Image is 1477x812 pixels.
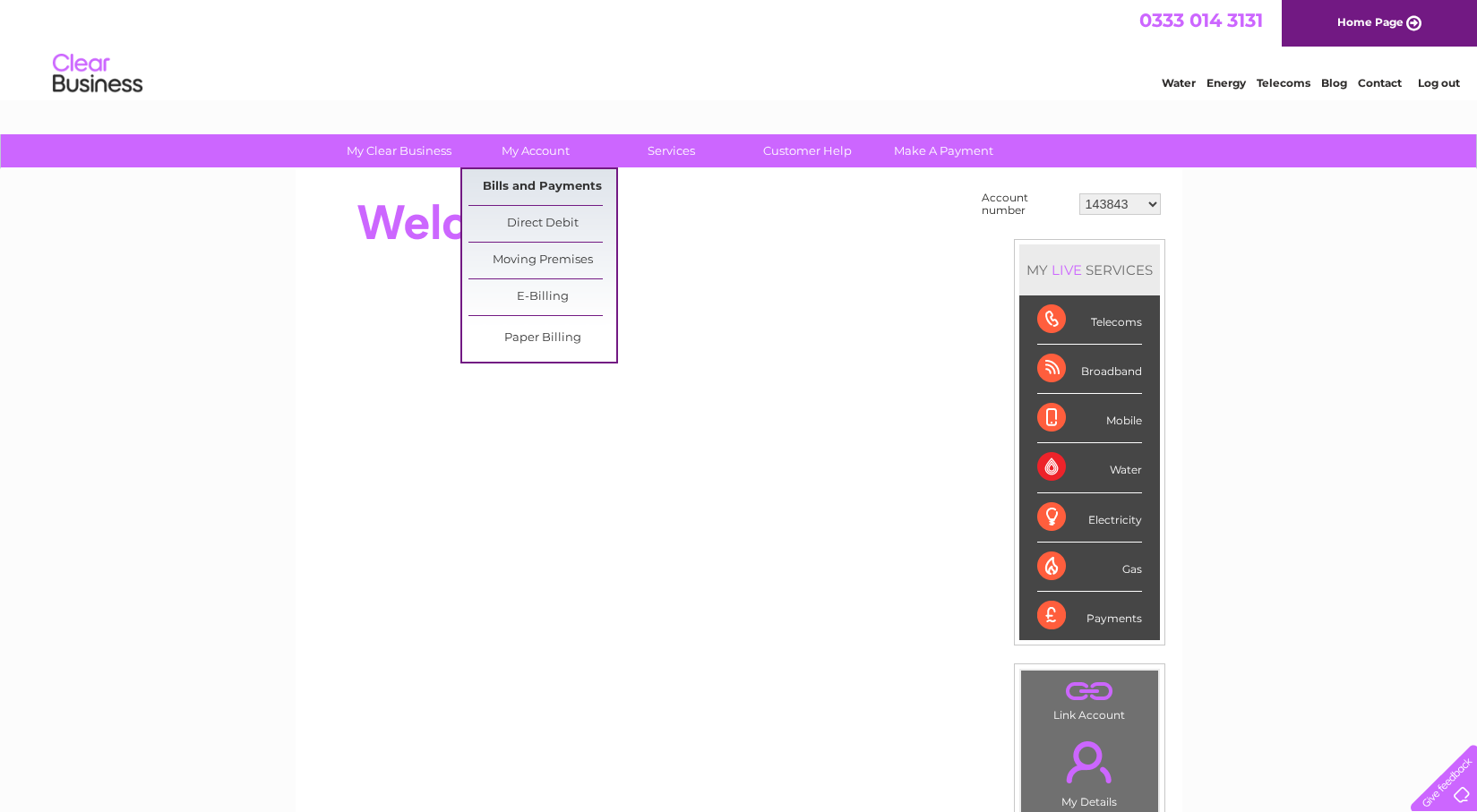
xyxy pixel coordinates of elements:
[1037,394,1142,443] div: Mobile
[1026,731,1154,793] a: .
[1037,345,1142,394] div: Broadband
[1037,493,1142,543] div: Electricity
[1037,592,1142,640] div: Payments
[1139,9,1263,31] a: 0333 014 3131
[1418,76,1460,90] a: Log out
[870,134,1018,167] a: Make A Payment
[468,321,616,356] a: Paper Billing
[461,134,609,167] a: My Account
[1257,76,1310,90] a: Telecoms
[325,134,473,167] a: My Clear Business
[977,187,1075,221] td: Account number
[1162,76,1196,90] a: Water
[316,10,1163,87] div: Clear Business is a trading name of Verastar Limited (registered in [GEOGRAPHIC_DATA] No. 3667643...
[1020,670,1159,726] td: Link Account
[734,134,881,167] a: Customer Help
[1037,295,1142,345] div: Telecoms
[52,47,143,101] img: logo.png
[1321,76,1347,90] a: Blog
[1037,443,1142,492] div: Water
[1048,261,1086,278] div: LIVE
[1207,76,1246,90] a: Energy
[468,206,616,242] a: Direct Debit
[468,243,616,278] a: Moving Premises
[597,134,745,167] a: Services
[1037,543,1142,592] div: Gas
[468,279,616,315] a: E-Billing
[1358,76,1402,90] a: Contact
[468,169,616,205] a: Bills and Payments
[1026,675,1154,706] a: .
[1019,244,1160,295] div: MY SERVICES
